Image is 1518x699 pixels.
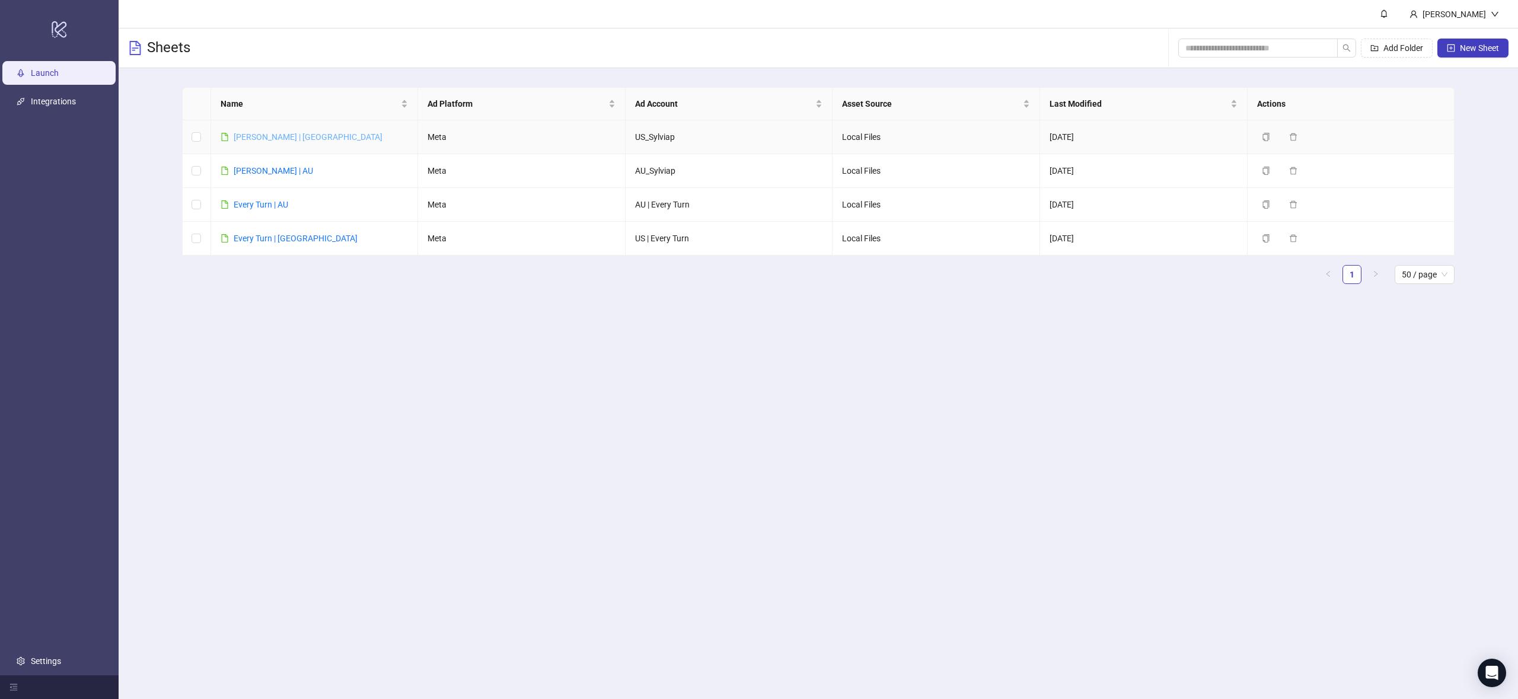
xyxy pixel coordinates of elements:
h3: Sheets [147,39,190,58]
td: Meta [418,120,626,154]
td: AU_Sylviap [626,154,833,188]
span: delete [1289,133,1297,141]
span: right [1372,270,1379,277]
td: US | Every Turn [626,222,833,256]
span: folder-add [1370,44,1379,52]
button: left [1319,265,1338,284]
div: [PERSON_NAME] [1418,8,1491,21]
a: [PERSON_NAME] | AU [234,166,313,175]
span: file [221,234,229,242]
button: right [1366,265,1385,284]
button: New Sheet [1437,39,1509,58]
span: delete [1289,200,1297,209]
td: US_Sylviap [626,120,833,154]
th: Ad Platform [418,88,626,120]
span: Ad Account [635,97,814,110]
span: delete [1289,167,1297,175]
button: Add Folder [1361,39,1433,58]
span: menu-fold [9,683,18,691]
a: [PERSON_NAME] | [GEOGRAPHIC_DATA] [234,132,382,142]
th: Actions [1248,88,1455,120]
a: Launch [31,68,59,78]
span: Asset Source [842,97,1020,110]
td: Local Files [833,222,1040,256]
span: copy [1262,234,1270,242]
span: copy [1262,133,1270,141]
span: copy [1262,167,1270,175]
th: Name [211,88,419,120]
span: user [1409,10,1418,18]
span: file [221,167,229,175]
th: Last Modified [1040,88,1248,120]
th: Asset Source [833,88,1040,120]
span: search [1342,44,1351,52]
a: 1 [1343,266,1361,283]
span: file [221,133,229,141]
span: file [221,200,229,209]
td: Meta [418,154,626,188]
div: Page Size [1395,265,1455,284]
td: Local Files [833,120,1040,154]
span: Ad Platform [428,97,606,110]
td: [DATE] [1040,188,1248,222]
li: 1 [1342,265,1361,284]
td: [DATE] [1040,222,1248,256]
td: Meta [418,188,626,222]
span: left [1325,270,1332,277]
span: file-text [128,41,142,55]
span: 50 / page [1402,266,1447,283]
span: copy [1262,200,1270,209]
td: Local Files [833,154,1040,188]
span: delete [1289,234,1297,242]
span: Name [221,97,399,110]
a: Every Turn | [GEOGRAPHIC_DATA] [234,234,358,243]
span: Add Folder [1383,43,1423,53]
span: bell [1380,9,1388,18]
span: down [1491,10,1499,18]
a: Settings [31,656,61,666]
td: Meta [418,222,626,256]
div: Open Intercom Messenger [1478,659,1506,687]
td: Local Files [833,188,1040,222]
td: [DATE] [1040,154,1248,188]
a: Every Turn | AU [234,200,288,209]
td: AU | Every Turn [626,188,833,222]
th: Ad Account [626,88,833,120]
a: Integrations [31,97,76,106]
span: plus-square [1447,44,1455,52]
li: Next Page [1366,265,1385,284]
td: [DATE] [1040,120,1248,154]
span: New Sheet [1460,43,1499,53]
li: Previous Page [1319,265,1338,284]
span: Last Modified [1050,97,1228,110]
